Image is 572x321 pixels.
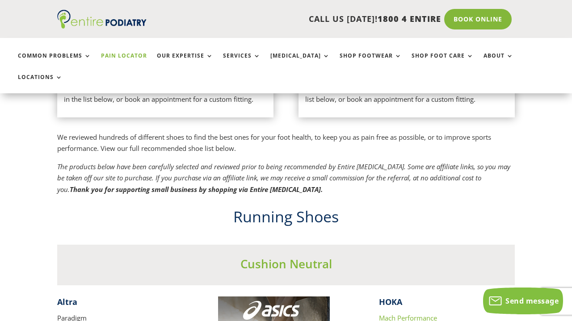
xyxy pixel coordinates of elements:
[483,288,563,314] button: Send message
[157,53,213,72] a: Our Expertise
[160,13,441,25] p: CALL US [DATE]!
[57,206,515,232] h2: Running Shoes
[270,53,330,72] a: [MEDICAL_DATA]
[18,53,91,72] a: Common Problems
[484,53,513,72] a: About
[57,10,147,29] img: logo (1)
[57,132,515,161] p: We reviewed hundreds of different shoes to find the best ones for your foot health, to keep you a...
[505,296,559,306] span: Send message
[379,296,402,307] strong: HOKA
[223,53,261,72] a: Services
[57,162,510,194] em: The products below have been carefully selected and reviewed prior to being recommended by Entire...
[57,296,193,312] h4: ​
[340,53,402,72] a: Shop Footwear
[18,74,63,93] a: Locations
[444,9,512,29] a: Book Online
[378,13,441,24] span: 1800 4 ENTIRE
[101,53,147,72] a: Pain Locator
[70,185,323,194] strong: Thank you for supporting small business by shopping via Entire [MEDICAL_DATA].
[57,21,147,30] a: Entire Podiatry
[412,53,474,72] a: Shop Foot Care
[57,256,515,276] h3: Cushion Neutral
[57,296,77,307] strong: Altra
